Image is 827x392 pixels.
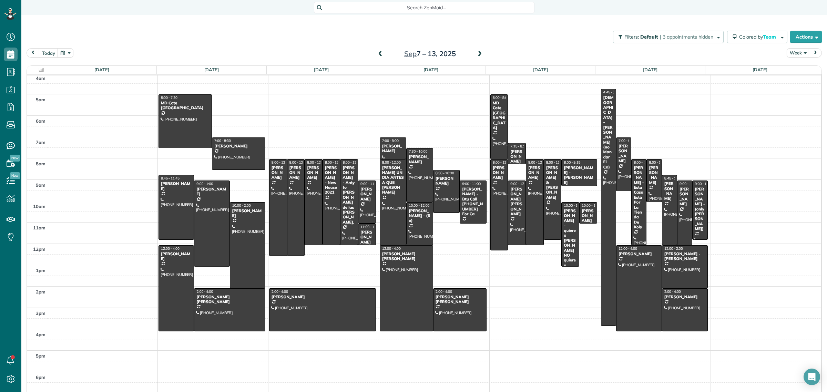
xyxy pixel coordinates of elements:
div: [PERSON_NAME] [492,165,506,180]
div: [PERSON_NAME] - Esta Casa Está Por La Tienda De Kols [633,165,644,230]
span: 10:00 - 11:00 [582,203,602,208]
span: 8am [36,161,45,166]
span: Colored by [739,34,778,40]
a: [DATE] [753,67,767,72]
div: [PERSON_NAME] [196,187,227,197]
div: [PERSON_NAME] - (6 o) [408,208,431,223]
span: 4pm [36,332,45,337]
div: [PERSON_NAME] - Anty to [PERSON_NAME] de las [PERSON_NAME]. [342,165,356,225]
div: [PERSON_NAME] - Key At The Office -- (3)o [360,230,374,265]
div: [PERSON_NAME] [618,251,660,256]
span: 4:45 - 3:45 [603,90,620,94]
a: [DATE] [533,67,548,72]
button: Filters: Default | 3 appointments hidden [613,31,724,43]
span: 9:00 - 11:00 [462,182,481,186]
button: Colored byTeam [727,31,787,43]
span: 8:00 - 12:00 [634,160,652,165]
div: [PERSON_NAME] [581,208,595,223]
span: 11am [33,225,45,230]
span: 8:00 - 12:00 [307,160,326,165]
a: [DATE] [643,67,658,72]
span: 1pm [36,268,45,273]
span: 10:00 - 12:00 [409,203,429,208]
div: [PERSON_NAME] [271,165,285,180]
button: next [809,48,822,58]
a: [DATE] [314,67,329,72]
span: 2pm [36,289,45,295]
div: [PERSON_NAME] - Btu Call [PHONE_NUMBER] For Ca [462,187,484,216]
div: [PERSON_NAME] - [PERSON_NAME] [664,251,706,261]
div: [DEMOGRAPHIC_DATA] - [PERSON_NAME] (no Mandar El Ca) [603,95,614,169]
div: [PERSON_NAME] [PERSON_NAME] [196,295,263,305]
span: 9am [36,182,45,188]
div: [PERSON_NAME] [PERSON_NAME] [382,251,431,261]
div: [PERSON_NAME] [435,176,458,186]
span: 9:00 - 12:00 [510,182,529,186]
div: [PERSON_NAME] [214,144,263,148]
span: 5am [36,97,45,102]
span: 6pm [36,374,45,380]
div: [PERSON_NAME] [161,181,192,191]
span: 7:00 - 8:30 [214,138,231,143]
span: 12pm [33,246,45,252]
div: [PERSON_NAME] UN DIA ANTES A QUE [PERSON_NAME] [382,165,404,195]
span: 8:45 - 11:45 [161,176,180,180]
div: [PERSON_NAME] - New House 2021 [325,165,338,195]
div: [PERSON_NAME] [618,144,629,164]
div: [PERSON_NAME] [664,181,675,201]
div: [PERSON_NAME] - [PERSON_NAME] [563,165,595,185]
a: [DATE] [204,67,219,72]
span: 8:00 - 9:15 [564,160,580,165]
span: New [10,172,20,179]
span: 5:00 - 8:00 [493,95,509,100]
span: 11:00 - 12:00 [360,225,381,229]
a: [DATE] [423,67,438,72]
span: 7am [36,140,45,145]
div: MD Cote [GEOGRAPHIC_DATA] [161,101,210,111]
div: [PERSON_NAME] [271,295,374,299]
button: Actions [790,31,822,43]
h2: 7 – 13, 2025 [387,50,473,58]
span: 9:00 - 1:00 [196,182,213,186]
button: prev [27,48,40,58]
span: 8:30 - 10:30 [436,171,454,175]
span: 7:15 - 8:15 [510,144,527,148]
span: 8:00 - 12:30 [289,160,308,165]
span: 8:00 - 12:00 [528,160,547,165]
span: 9:00 - 12:00 [680,182,698,186]
span: 10:00 - 1:00 [564,203,582,208]
div: [PERSON_NAME] [161,251,192,261]
span: 6am [36,118,45,124]
a: Filters: Default | 3 appointments hidden [610,31,724,43]
span: 12:00 - 4:00 [161,246,180,251]
div: [PERSON_NAME] [679,187,690,207]
div: [PERSON_NAME] [289,165,303,180]
span: 3pm [36,310,45,316]
span: 12:00 - 2:00 [664,246,683,251]
div: Open Intercom Messenger [804,369,820,385]
span: 7:30 - 10:00 [409,149,427,154]
div: [PERSON_NAME] [360,187,374,202]
span: 9:00 - 11:00 [360,182,379,186]
div: [PERSON_NAME] - (only [PERSON_NAME]) [694,187,705,231]
span: 8:00 - 12:00 [382,160,401,165]
span: 2:00 - 4:00 [664,289,681,294]
span: 8:00 - 12:00 [343,160,361,165]
span: 12:00 - 4:00 [382,246,401,251]
span: 8:45 - 12:00 [664,176,683,180]
button: Week [787,48,809,58]
div: [PERSON_NAME] [664,295,706,299]
span: 8:00 - 12:00 [325,160,344,165]
span: 8:00 - 10:00 [649,160,667,165]
div: [PERSON_NAME] [PERSON_NAME] [435,295,484,305]
div: [PERSON_NAME] [649,165,660,185]
span: 8:00 - 12:15 [493,160,511,165]
div: [PERSON_NAME] [408,154,431,164]
div: [PERSON_NAME] - quiere a [PERSON_NAME] NO quiere a [PERSON_NAME] [563,208,577,283]
span: 10am [33,204,45,209]
span: 7:00 - 8:00 [382,138,399,143]
div: [PERSON_NAME] [PERSON_NAME] [510,187,524,216]
div: [PERSON_NAME] [510,149,524,164]
span: 8:00 - 11:45 [546,160,565,165]
a: [DATE] [94,67,109,72]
